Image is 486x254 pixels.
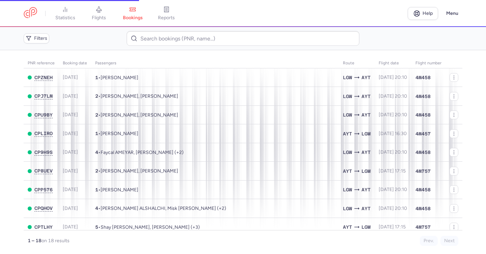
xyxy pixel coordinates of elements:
[415,149,431,156] span: 4M458
[361,149,371,156] span: AYT
[343,205,352,212] span: LGW
[379,224,406,230] span: [DATE] 17:15
[95,75,98,80] span: 1
[415,74,431,81] span: 4M458
[158,15,175,21] span: reports
[95,112,178,118] span: •
[95,93,98,99] span: 2
[343,223,352,231] span: AYT
[82,6,116,21] a: flights
[116,6,150,21] a: bookings
[34,224,53,230] button: CPTLHY
[415,112,431,118] span: 4M458
[101,187,138,193] span: Fahad ALDAHAN
[34,36,47,41] span: Filters
[361,93,371,100] span: AYT
[95,131,138,136] span: •
[375,58,411,68] th: flight date
[101,131,138,136] span: John CONNORS
[415,130,431,137] span: 4M457
[415,93,431,100] span: 4M458
[440,236,458,246] button: Next
[34,150,53,155] button: CP9H9S
[361,223,371,231] span: LGW
[379,112,407,118] span: [DATE] 20:10
[63,93,78,99] span: [DATE]
[101,205,226,211] span: Mays ALSHALCHI, Misk ALDAHAN, Ruby ALDAHAN, Zedan ALDAHAN
[91,58,339,68] th: Passengers
[63,74,78,80] span: [DATE]
[101,224,200,230] span: Shay Martyn DUNKLEY, Michael ADEKOYA, Lauren GOULD, Ava ADEKOYA, Amelie ADEKOYA
[423,11,433,16] span: Help
[101,150,184,155] span: Faycal AMEYAR, Dalila MAOUCHE, Ania Zhor AMEYAR, Imad Eddine AMEYAR
[101,75,138,81] span: Mariia NOVOZHILOVA
[92,15,106,21] span: flights
[28,238,42,244] strong: 1 – 18
[34,205,53,211] button: CPQHOV
[24,58,59,68] th: PNR reference
[101,168,178,174] span: Ivan CHELTSOV, Diana AVSHALUMOVA
[361,186,371,193] span: AYT
[34,131,53,136] span: CPLIRO
[411,58,446,68] th: Flight number
[95,112,98,118] span: 2
[379,93,407,99] span: [DATE] 20:10
[101,112,178,118] span: Fikret KARAKAS, Hulya KARAKAS
[415,205,431,212] span: 4M458
[95,168,178,174] span: •
[95,75,138,81] span: •
[59,58,91,68] th: Booking date
[379,187,407,192] span: [DATE] 20:10
[55,15,75,21] span: statistics
[95,187,138,193] span: •
[95,150,98,155] span: 4
[95,205,98,211] span: 4
[127,31,359,46] input: Search bookings (PNR, name...)
[95,150,184,155] span: •
[343,186,352,193] span: LGW
[63,131,78,136] span: [DATE]
[63,149,78,155] span: [DATE]
[95,224,98,230] span: 5
[34,168,53,174] button: CP8UEV
[343,130,352,137] span: AYT
[63,205,78,211] span: [DATE]
[95,205,226,211] span: •
[34,187,53,193] button: CPP576
[24,7,37,20] a: CitizenPlane red outlined logo
[415,186,431,193] span: 4M458
[123,15,143,21] span: bookings
[343,149,352,156] span: LGW
[379,149,407,155] span: [DATE] 20:10
[42,238,70,244] span: on 18 results
[34,112,53,118] span: CPU9BY
[95,93,178,99] span: •
[95,131,98,136] span: 1
[95,187,98,192] span: 1
[379,168,406,174] span: [DATE] 17:15
[343,167,352,175] span: AYT
[150,6,183,21] a: reports
[361,167,371,175] span: LGW
[361,74,371,81] span: AYT
[343,93,352,100] span: LGW
[379,74,407,80] span: [DATE] 20:10
[415,168,431,174] span: 4M757
[415,224,431,230] span: 4M757
[408,7,438,20] a: Help
[343,74,352,81] span: LGW
[339,58,375,68] th: Route
[34,131,53,136] button: CPLIRO
[361,130,371,137] span: LGW
[95,224,200,230] span: •
[361,111,371,119] span: AYT
[420,236,438,246] button: Prev.
[63,224,78,230] span: [DATE]
[34,75,53,81] button: CPZNEH
[343,111,352,119] span: LGW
